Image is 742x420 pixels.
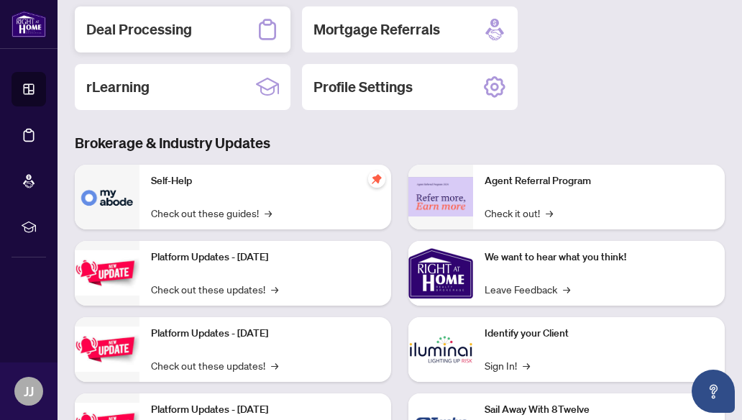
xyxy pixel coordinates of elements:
h3: Brokerage & Industry Updates [75,133,725,153]
p: Platform Updates - [DATE] [151,250,380,265]
a: Leave Feedback→ [485,281,570,297]
a: Check out these guides!→ [151,205,272,221]
span: → [265,205,272,221]
img: Platform Updates - July 8, 2025 [75,327,139,372]
a: Sign In!→ [485,357,530,373]
img: Agent Referral Program [408,177,473,216]
img: logo [12,11,46,37]
span: → [523,357,530,373]
span: → [271,281,278,297]
a: Check out these updates!→ [151,281,278,297]
span: → [563,281,570,297]
span: JJ [24,381,34,401]
img: Self-Help [75,165,139,229]
p: Self-Help [151,173,380,189]
img: Platform Updates - July 21, 2025 [75,250,139,296]
img: We want to hear what you think! [408,241,473,306]
span: → [546,205,553,221]
button: Open asap [692,370,735,413]
span: → [271,357,278,373]
h2: rLearning [86,77,150,97]
p: Agent Referral Program [485,173,713,189]
p: Identify your Client [485,326,713,342]
p: We want to hear what you think! [485,250,713,265]
a: Check out these updates!→ [151,357,278,373]
h2: Profile Settings [313,77,413,97]
h2: Deal Processing [86,19,192,40]
h2: Mortgage Referrals [313,19,440,40]
p: Platform Updates - [DATE] [151,326,380,342]
img: Identify your Client [408,317,473,382]
a: Check it out!→ [485,205,553,221]
span: pushpin [368,170,385,188]
p: Platform Updates - [DATE] [151,402,380,418]
p: Sail Away With 8Twelve [485,402,713,418]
